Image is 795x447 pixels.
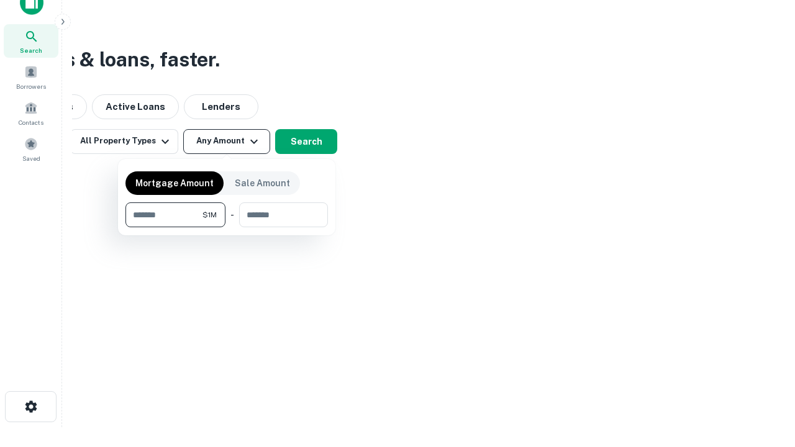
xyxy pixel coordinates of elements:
[230,202,234,227] div: -
[135,176,214,190] p: Mortgage Amount
[202,209,217,220] span: $1M
[235,176,290,190] p: Sale Amount
[733,348,795,407] iframe: Chat Widget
